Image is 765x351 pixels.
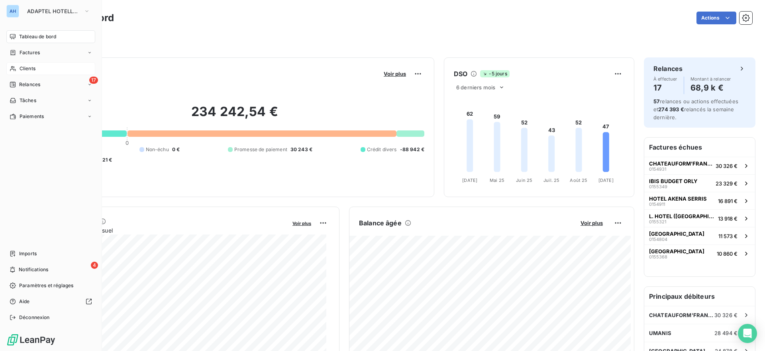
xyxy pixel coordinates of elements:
[89,77,98,84] span: 17
[644,287,755,306] h6: Principaux débiteurs
[696,12,736,24] button: Actions
[649,195,707,202] span: HOTEL AKENA SERRIS
[292,221,311,226] span: Voir plus
[146,146,169,153] span: Non-échu
[290,219,314,227] button: Voir plus
[400,146,424,153] span: -88 942 €
[91,262,98,269] span: 4
[20,113,44,120] span: Paiements
[490,177,504,183] tspan: Mai 25
[690,81,731,94] h4: 68,9 k €
[649,231,704,237] span: [GEOGRAPHIC_DATA]
[718,215,738,222] span: 13 918 €
[716,163,738,169] span: 30 326 €
[653,64,683,73] h6: Relances
[714,330,738,336] span: 28 494 €
[649,167,666,172] span: 0154931
[462,177,477,183] tspan: [DATE]
[20,97,36,104] span: Tâches
[516,177,532,183] tspan: Juin 25
[570,177,587,183] tspan: Août 25
[653,81,677,94] h4: 17
[649,237,667,242] span: 0154804
[649,330,671,336] span: UMANIS
[644,192,755,209] button: HOTEL AKENA SERRIS015491116 891 €
[649,178,698,184] span: IBIS BUDGET ORLY
[45,226,287,235] span: Chiffre d'affaires mensuel
[359,218,402,228] h6: Balance âgée
[649,219,666,224] span: 0155321
[20,65,35,72] span: Clients
[20,49,40,56] span: Factures
[290,146,312,153] span: 30 243 €
[649,160,712,167] span: CHATEAUFORM'FRANCE
[598,177,614,183] tspan: [DATE]
[649,213,715,219] span: L. HOTEL ([GEOGRAPHIC_DATA])
[578,219,605,227] button: Voir plus
[367,146,397,153] span: Crédit divers
[718,233,738,239] span: 11 573 €
[45,104,424,128] h2: 234 242,54 €
[456,84,495,91] span: 6 derniers mois
[653,98,738,120] span: relances ou actions effectuées et relancés la semaine dernière.
[718,198,738,204] span: 16 891 €
[649,254,667,259] span: 0155368
[543,177,559,183] tspan: Juil. 25
[381,70,408,77] button: Voir plus
[644,138,755,157] h6: Factures échues
[172,146,180,153] span: 0 €
[649,184,667,189] span: 0155349
[581,220,603,226] span: Voir plus
[649,312,714,318] span: CHATEAUFORM'FRANCE
[19,314,50,321] span: Déconnexion
[19,250,37,257] span: Imports
[19,81,40,88] span: Relances
[644,174,755,192] button: IBIS BUDGET ORLY015534923 329 €
[234,146,287,153] span: Promesse de paiement
[6,5,19,18] div: AH
[19,266,48,273] span: Notifications
[454,69,467,79] h6: DSO
[716,180,738,187] span: 23 329 €
[644,245,755,262] button: [GEOGRAPHIC_DATA]015536810 860 €
[738,324,757,343] div: Open Intercom Messenger
[644,209,755,227] button: L. HOTEL ([GEOGRAPHIC_DATA])015532113 918 €
[100,156,112,164] span: -21 €
[27,8,80,14] span: ADAPTEL HOTELLERIE
[649,202,665,207] span: 0154911
[644,157,755,174] button: CHATEAUFORM'FRANCE015493130 326 €
[653,98,660,105] span: 57
[690,77,731,81] span: Montant à relancer
[480,70,509,77] span: -5 jours
[644,227,755,245] button: [GEOGRAPHIC_DATA]015480411 573 €
[653,77,677,81] span: À effectuer
[6,295,95,308] a: Aide
[126,140,129,146] span: 0
[19,298,30,305] span: Aide
[19,33,56,40] span: Tableau de bord
[6,333,56,346] img: Logo LeanPay
[658,106,684,112] span: 274 393 €
[649,248,704,254] span: [GEOGRAPHIC_DATA]
[714,312,738,318] span: 30 326 €
[19,282,73,289] span: Paramètres et réglages
[384,71,406,77] span: Voir plus
[717,250,738,257] span: 10 860 €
